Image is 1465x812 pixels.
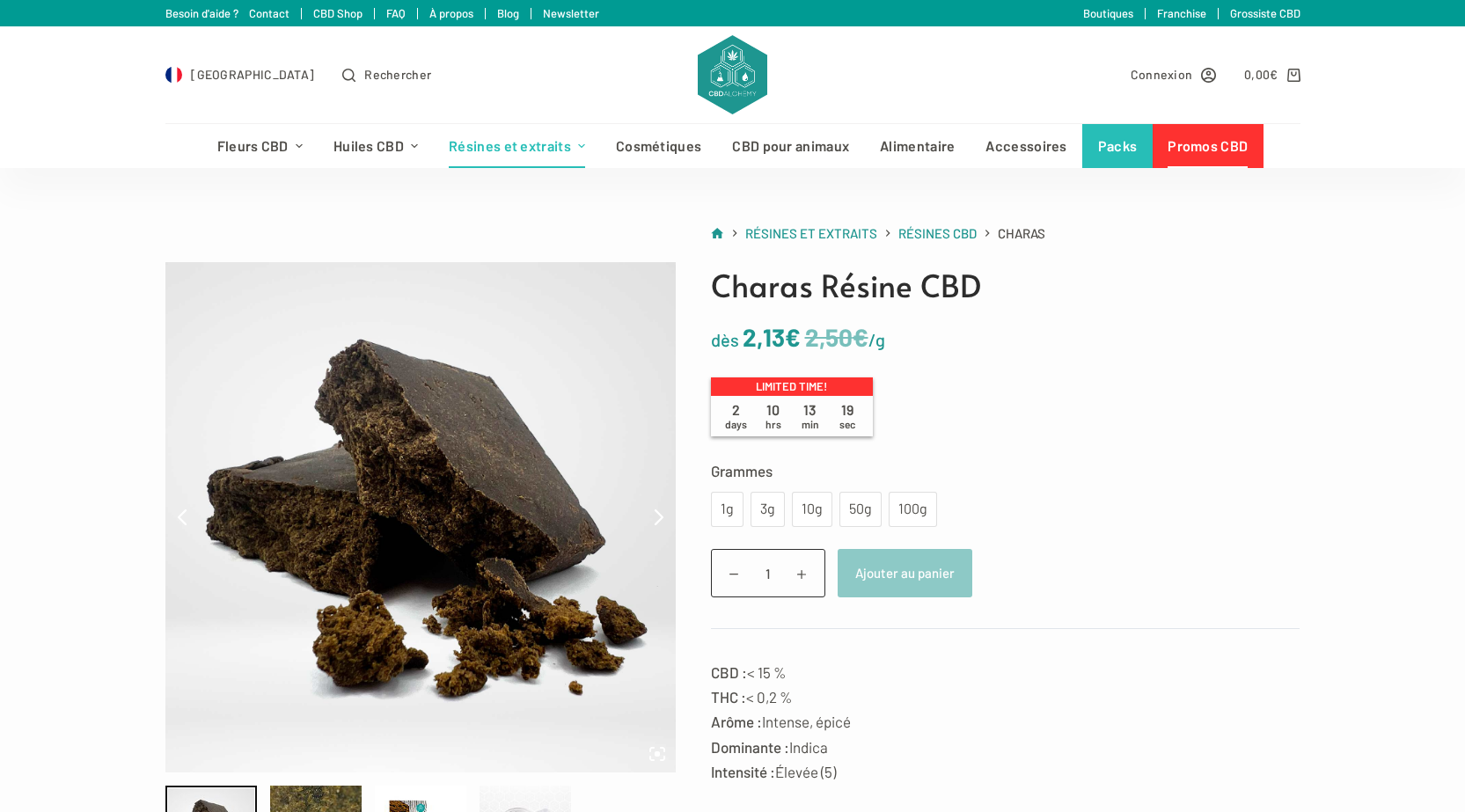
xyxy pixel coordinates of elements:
[1270,67,1278,82] span: €
[601,124,717,168] a: Cosmétiques
[850,498,871,521] div: 50g
[802,418,819,430] span: min
[717,124,865,168] a: CBD pour animaux
[971,124,1082,168] a: Accessoires
[829,401,866,431] span: 19
[201,124,1264,168] nav: Menu d’en-tête
[1131,64,1217,84] a: Connexion
[785,322,801,352] span: €
[745,223,877,245] a: Résines et extraits
[1131,64,1193,84] span: Connexion
[802,498,822,521] div: 10g
[865,124,971,168] a: Alimentaire
[898,225,977,241] span: Résines CBD
[839,418,855,430] span: sec
[765,418,781,430] span: hrs
[386,6,406,20] a: FAQ
[1153,124,1264,168] a: Promos CBD
[725,418,747,430] span: days
[711,763,775,780] strong: Intensité :
[711,549,825,597] input: Quantité de produits
[745,225,877,241] span: Résines et extraits
[743,322,801,352] bdi: 2,13
[364,64,431,84] span: Rechercher
[201,124,318,168] a: Fleurs CBD
[805,322,868,352] bdi: 2,50
[792,401,829,431] span: 13
[434,124,601,168] a: Résines et extraits
[718,401,755,431] span: 2
[761,498,774,521] div: 3g
[711,329,739,350] span: dès
[755,401,792,431] span: 10
[853,322,868,352] span: €
[698,35,766,114] img: CBD Alchemy
[722,498,733,521] div: 1g
[165,64,315,84] a: Select Country
[711,738,789,756] strong: Dominante :
[1157,6,1206,20] a: Franchise
[838,549,972,597] button: Ajouter au panier
[543,6,599,20] a: Newsletter
[1230,6,1300,20] a: Grossiste CBD
[711,458,1300,483] label: Grammes
[429,6,473,20] a: À propos
[711,688,746,706] strong: THC :
[318,124,433,168] a: Huiles CBD
[1244,64,1300,84] a: Panier d’achat
[497,6,519,20] a: Blog
[711,262,1300,309] h1: Charas Résine CBD
[165,6,289,20] a: Besoin d'aide ? Contact
[711,663,747,681] strong: CBD :
[191,64,314,84] span: [GEOGRAPHIC_DATA]
[711,660,1300,783] p: < 15 % < 0,2 % Intense, épicé Indica Élevée (5)
[998,223,1045,245] span: Charas
[711,713,762,730] strong: Arôme :
[899,498,927,521] div: 100g
[711,377,873,397] p: Limited time!
[342,64,431,84] button: Ouvrir le formulaire de recherche
[165,262,676,772] img: Charas - Product Picture
[313,6,363,20] a: CBD Shop
[165,66,183,84] img: FR Flag
[1244,67,1278,82] bdi: 0,00
[868,329,885,350] span: /g
[1082,124,1153,168] a: Packs
[898,223,977,245] a: Résines CBD
[1083,6,1133,20] a: Boutiques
